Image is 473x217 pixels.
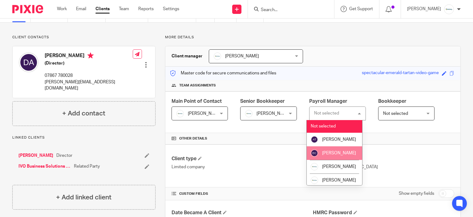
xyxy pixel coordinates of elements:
span: [PERSON_NAME] [322,151,356,155]
p: [PERSON_NAME] [407,6,441,12]
span: Payroll Manager [309,99,347,104]
h4: + Add contact [62,109,105,118]
label: Show empty fields [399,190,434,197]
img: Infinity%20Logo%20with%20Whitespace%20.png [444,4,454,14]
img: Infinity%20Logo%20with%20Whitespace%20.png [245,110,253,117]
a: Work [57,6,67,12]
input: Search [260,7,316,13]
p: More details [165,35,461,40]
img: svg%3E [311,136,318,143]
img: svg%3E [311,149,318,157]
h4: + Add linked client [56,193,111,202]
p: Parkhouse, [GEOGRAPHIC_DATA] [313,164,454,170]
a: Reports [138,6,154,12]
a: Email [76,6,86,12]
img: svg%3E [19,52,38,72]
span: [PERSON_NAME] [257,111,290,116]
span: [PERSON_NAME] [225,54,259,58]
a: Clients [95,6,110,12]
img: Infinity%20Logo%20with%20Whitespace%20.png [176,110,184,117]
span: Main Point of Contact [172,99,222,104]
span: Not selected [383,111,408,116]
a: [PERSON_NAME] [18,152,53,159]
img: Pixie [12,5,43,13]
h4: Date Became A Client [172,210,313,216]
span: Related Party [74,163,100,169]
p: Client contacts [12,35,156,40]
p: [PERSON_NAME][EMAIL_ADDRESS][DOMAIN_NAME] [45,79,133,92]
p: 07867 780028 [45,73,133,79]
div: Not selected [314,111,339,115]
p: Limited company [172,164,313,170]
img: Infinity%20Logo%20with%20Whitespace%20.png [214,52,221,60]
span: [PERSON_NAME] [188,111,222,116]
span: Other details [179,136,207,141]
span: Director [56,152,72,159]
img: Infinity%20Logo%20with%20Whitespace%20.png [311,177,318,184]
a: Team [119,6,129,12]
span: Bookkeeper [378,99,406,104]
h3: Client manager [172,53,203,59]
img: Infinity%20Logo%20with%20Whitespace%20.png [311,163,318,170]
h4: Client type [172,156,313,162]
div: spectacular-emerald-tartan-video-game [362,70,439,77]
span: Team assignments [179,83,216,88]
h4: Address [313,156,454,162]
p: Linked clients [12,135,156,140]
h4: HMRC Password [313,210,454,216]
span: [PERSON_NAME] [322,137,356,142]
span: Not selected [311,124,336,128]
i: Primary [87,52,94,59]
span: [PERSON_NAME] [322,178,356,182]
span: Senior Bookkeeper [240,99,285,104]
h4: CUSTOM FIELDS [172,191,313,196]
h5: (Director) [45,60,133,66]
p: Master code for secure communications and files [170,70,276,76]
span: [PERSON_NAME] [322,165,356,169]
a: IVO Business Solutions Limited [18,163,71,169]
p: [STREET_ADDRESS] [313,170,454,176]
h4: [PERSON_NAME] [45,52,133,60]
a: Settings [163,6,179,12]
span: Get Support [349,7,373,11]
